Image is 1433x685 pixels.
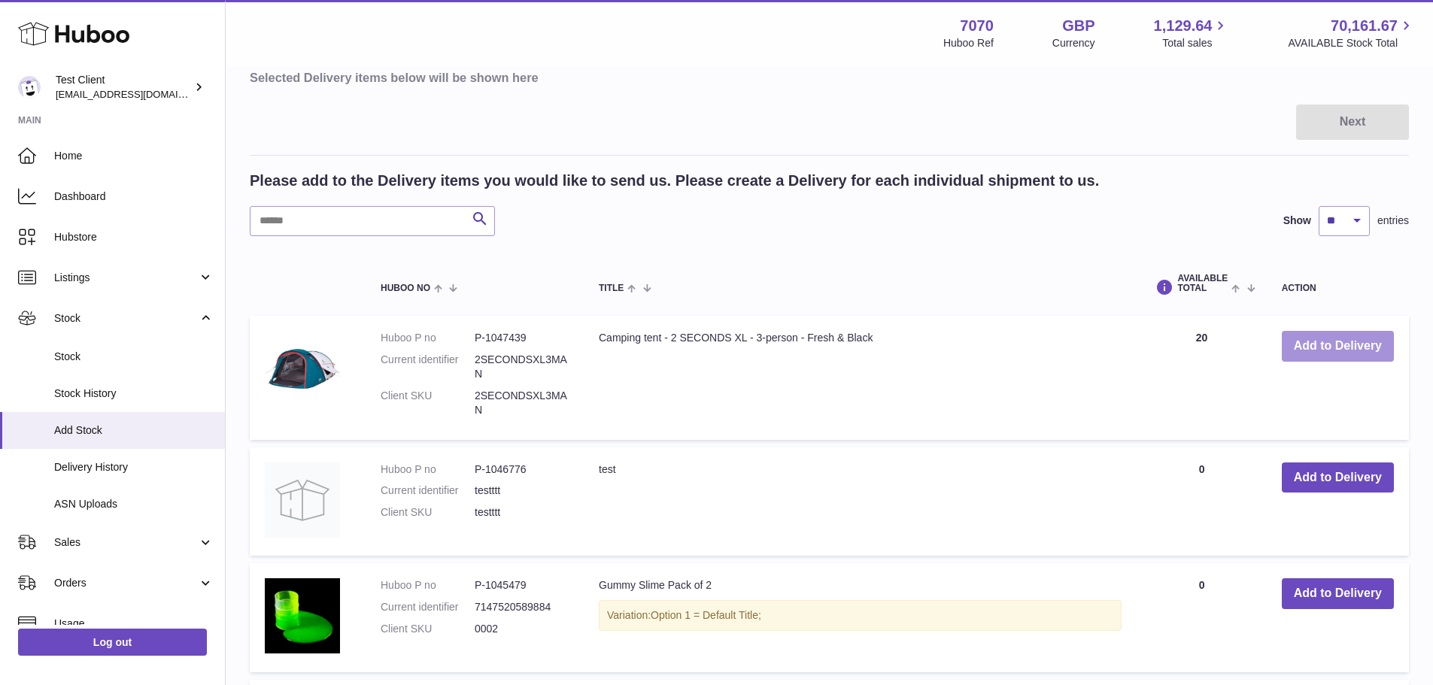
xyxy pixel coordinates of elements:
span: Total sales [1162,36,1229,50]
span: Sales [54,535,198,550]
span: [EMAIL_ADDRESS][DOMAIN_NAME] [56,88,221,100]
span: ASN Uploads [54,497,214,511]
span: Stock History [54,386,214,401]
dd: testttt [475,483,569,498]
dd: 2SECONDSXL3MAN [475,353,569,381]
div: Action [1282,283,1394,293]
dt: Huboo P no [381,462,475,477]
td: 0 [1137,563,1266,672]
td: 20 [1137,316,1266,439]
a: 1,129.64 Total sales [1154,16,1230,50]
span: Stock [54,311,198,326]
dt: Current identifier [381,483,475,498]
div: Currency [1052,36,1095,50]
span: Dashboard [54,189,214,204]
dt: Huboo P no [381,578,475,593]
td: test [584,447,1137,556]
dt: Current identifier [381,353,475,381]
dd: P-1047439 [475,331,569,345]
span: Stock [54,350,214,364]
dd: 2SECONDSXL3MAN [475,389,569,417]
img: Gummy Slime Pack of 2 [265,578,340,653]
td: 0 [1137,447,1266,556]
dt: Client SKU [381,389,475,417]
span: Orders [54,576,198,590]
span: Home [54,149,214,163]
a: Log out [18,629,207,656]
dt: Client SKU [381,622,475,636]
img: Camping tent - 2 SECONDS XL - 3-person - Fresh & Black [265,331,340,406]
div: Test Client [56,73,191,102]
span: Add Stock [54,423,214,438]
dd: 0002 [475,622,569,636]
dt: Client SKU [381,505,475,520]
span: Huboo no [381,283,430,293]
span: Hubstore [54,230,214,244]
dd: P-1046776 [475,462,569,477]
dd: testttt [475,505,569,520]
button: Add to Delivery [1282,331,1394,362]
td: Camping tent - 2 SECONDS XL - 3-person - Fresh & Black [584,316,1137,439]
span: entries [1377,214,1409,228]
span: AVAILABLE Stock Total [1288,36,1415,50]
span: 70,161.67 [1331,16,1398,36]
h2: Please add to the Delivery items you would like to send us. Please create a Delivery for each ind... [250,171,1099,191]
dd: P-1045479 [475,578,569,593]
span: AVAILABLE Total [1177,274,1228,293]
dt: Current identifier [381,600,475,614]
td: Gummy Slime Pack of 2 [584,563,1137,672]
div: Huboo Ref [943,36,994,50]
dt: Huboo P no [381,331,475,345]
label: Show [1283,214,1311,228]
span: Usage [54,617,214,631]
span: Title [599,283,624,293]
strong: GBP [1062,16,1094,36]
img: test [265,462,340,538]
span: 1,129.64 [1154,16,1213,36]
img: internalAdmin-7070@internal.huboo.com [18,76,41,99]
span: Listings [54,271,198,285]
span: Option 1 = Default Title; [651,609,761,621]
strong: 7070 [960,16,994,36]
dd: 7147520589884 [475,600,569,614]
span: Delivery History [54,460,214,474]
a: 70,161.67 AVAILABLE Stock Total [1288,16,1415,50]
h3: Selected Delivery items below will be shown here [250,69,1409,86]
div: Variation: [599,600,1122,631]
button: Add to Delivery [1282,462,1394,493]
button: Add to Delivery [1282,578,1394,609]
